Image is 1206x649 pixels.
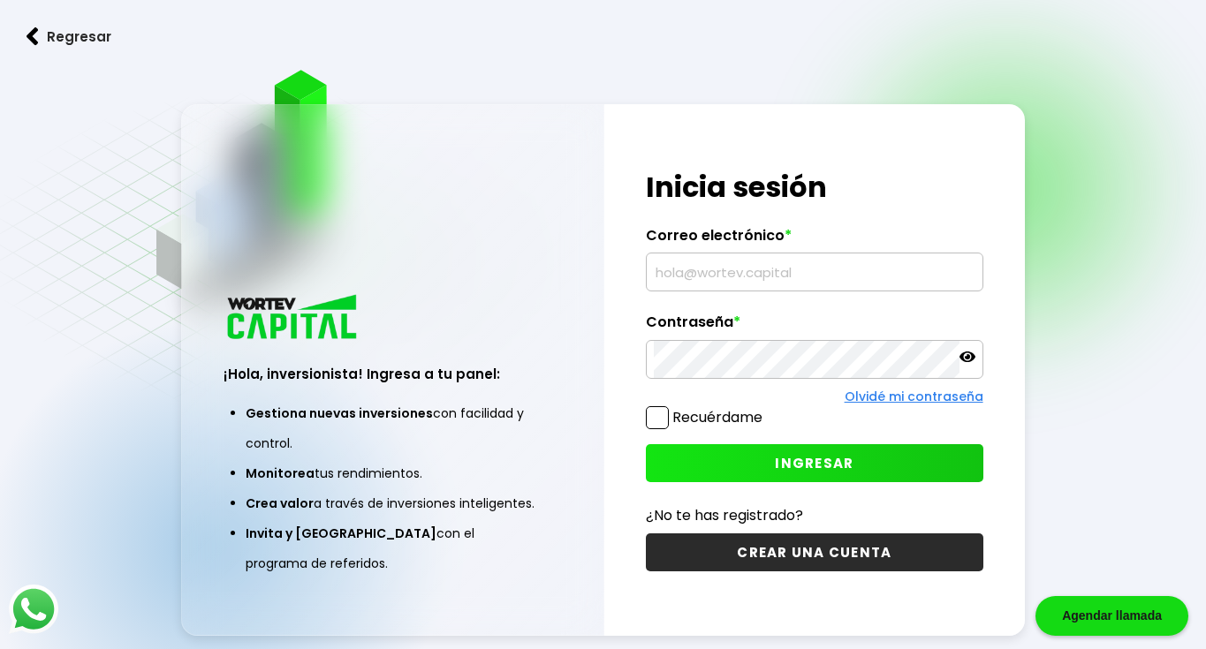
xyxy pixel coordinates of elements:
[246,458,538,488] li: tus rendimientos.
[246,518,538,578] li: con el programa de referidos.
[246,398,538,458] li: con facilidad y control.
[646,533,982,571] button: CREAR UNA CUENTA
[246,494,314,512] span: Crea valor
[246,404,433,422] span: Gestiona nuevas inversiones
[646,444,982,482] button: INGRESAR
[246,464,315,482] span: Monitorea
[672,407,762,427] label: Recuérdame
[646,166,982,208] h1: Inicia sesión
[246,488,538,518] li: a través de inversiones inteligentes.
[646,504,982,526] p: ¿No te has registrado?
[1035,596,1188,636] div: Agendar llamada
[654,253,975,291] input: hola@wortev.capital
[246,524,436,542] span: Invita y [GEOGRAPHIC_DATA]
[9,585,58,634] img: logos_whatsapp-icon.242b2217.svg
[646,227,982,253] label: Correo electrónico
[646,504,982,571] a: ¿No te has registrado?CREAR UNA CUENTA
[646,313,982,340] label: Contraseña
[224,292,363,344] img: logo_wortev_capital
[845,388,983,405] a: Olvidé mi contraseña
[224,364,560,384] h3: ¡Hola, inversionista! Ingresa a tu panel:
[27,27,39,46] img: flecha izquierda
[775,454,853,472] span: INGRESAR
